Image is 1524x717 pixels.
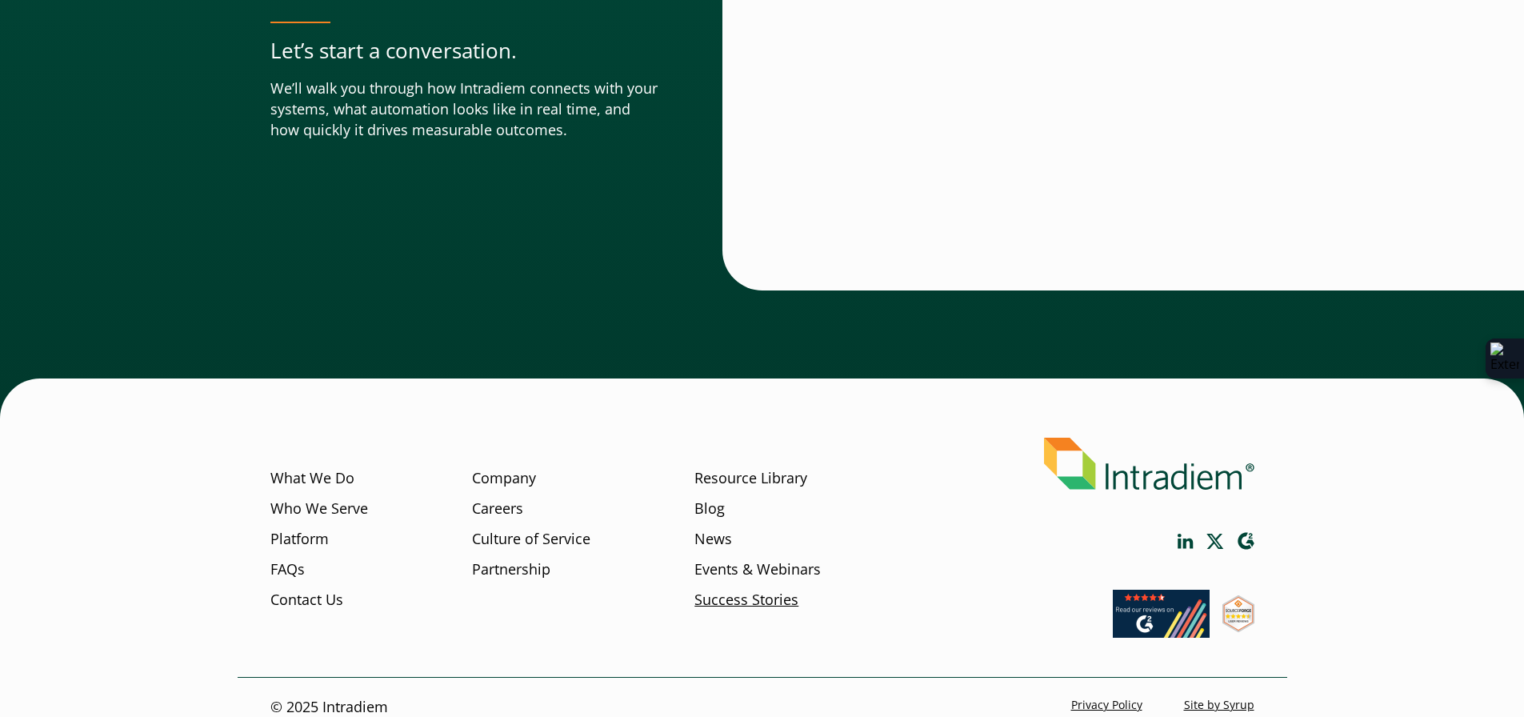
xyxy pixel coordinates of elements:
[472,559,550,580] a: Partnership
[694,590,798,611] a: Success Stories
[270,36,658,66] p: Let’s start a conversation.
[1222,617,1254,636] a: Link opens in a new window
[270,559,305,580] a: FAQs
[1237,532,1254,551] a: Link opens in a new window
[1071,698,1142,713] a: Privacy Policy
[1490,342,1519,375] img: Extension Icon
[472,468,536,489] a: Company
[270,499,368,519] a: Who We Serve
[472,529,590,550] a: Culture of Service
[694,559,821,580] a: Events & Webinars
[694,499,725,519] a: Blog
[1113,590,1210,638] img: Read our reviews on G2
[1178,534,1194,549] a: Link opens in a new window
[1044,438,1254,490] img: Intradiem
[270,590,343,611] a: Contact Us
[270,78,658,141] p: We’ll walk you through how Intradiem connects with your systems, what automation looks like in re...
[472,499,523,519] a: Careers
[1222,595,1254,632] img: SourceForge User Reviews
[694,529,732,550] a: News
[1113,623,1210,642] a: Link opens in a new window
[270,529,329,550] a: Platform
[270,468,354,489] a: What We Do
[1206,534,1224,549] a: Link opens in a new window
[694,468,807,489] a: Resource Library
[1184,698,1254,713] a: Site by Syrup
